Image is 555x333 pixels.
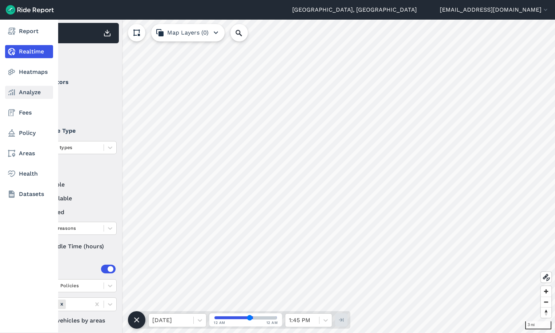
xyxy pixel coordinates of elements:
[5,45,53,58] a: Realtime
[58,300,66,309] div: Remove Areas (36)
[214,320,225,325] span: 12 AM
[541,307,551,318] button: Reset bearing to north
[29,106,117,115] label: Spin
[266,320,278,325] span: 12 AM
[23,20,555,333] canvas: Map
[29,92,117,101] label: Lime
[29,259,116,279] summary: Areas
[29,316,117,325] label: Filter vehicles by areas
[39,265,116,273] div: Areas
[6,5,54,15] img: Ride Report
[29,160,116,180] summary: Status
[5,147,53,160] a: Areas
[151,24,225,41] button: Map Layers (0)
[440,5,549,14] button: [EMAIL_ADDRESS][DOMAIN_NAME]
[5,167,53,180] a: Health
[5,188,53,201] a: Datasets
[29,240,117,253] div: Idle Time (hours)
[5,25,53,38] a: Report
[29,121,116,141] summary: Vehicle Type
[29,208,117,217] label: reserved
[5,86,53,99] a: Analyze
[541,297,551,307] button: Zoom out
[292,5,417,14] a: [GEOGRAPHIC_DATA], [GEOGRAPHIC_DATA]
[27,47,119,69] div: Filter
[525,321,551,329] div: 3 mi
[29,180,117,189] label: available
[29,194,117,203] label: unavailable
[230,24,260,41] input: Search Location or Vehicles
[541,286,551,297] button: Zoom in
[5,127,53,140] a: Policy
[5,65,53,79] a: Heatmaps
[29,72,116,92] summary: Operators
[5,106,53,119] a: Fees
